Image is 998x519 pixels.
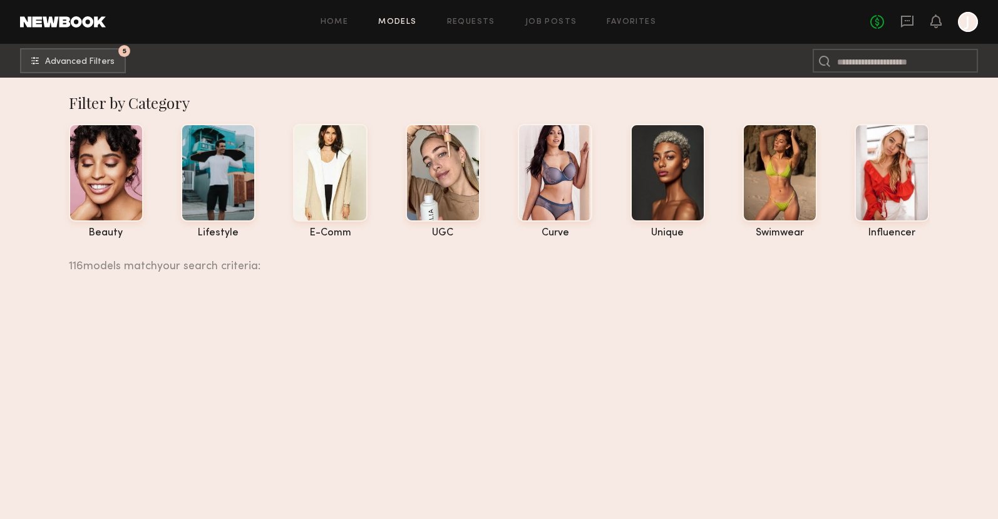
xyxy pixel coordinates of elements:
[630,228,705,239] div: unique
[20,48,126,73] button: 5Advanced Filters
[855,228,929,239] div: influencer
[743,228,817,239] div: swimwear
[607,18,656,26] a: Favorites
[181,228,255,239] div: lifestyle
[958,12,978,32] a: J
[406,228,480,239] div: UGC
[518,228,592,239] div: curve
[69,228,143,239] div: beauty
[321,18,349,26] a: Home
[123,48,126,54] span: 5
[525,18,577,26] a: Job Posts
[378,18,416,26] a: Models
[45,58,115,66] span: Advanced Filters
[69,93,930,113] div: Filter by Category
[447,18,495,26] a: Requests
[69,246,920,272] div: 116 models match your search criteria:
[293,228,368,239] div: e-comm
